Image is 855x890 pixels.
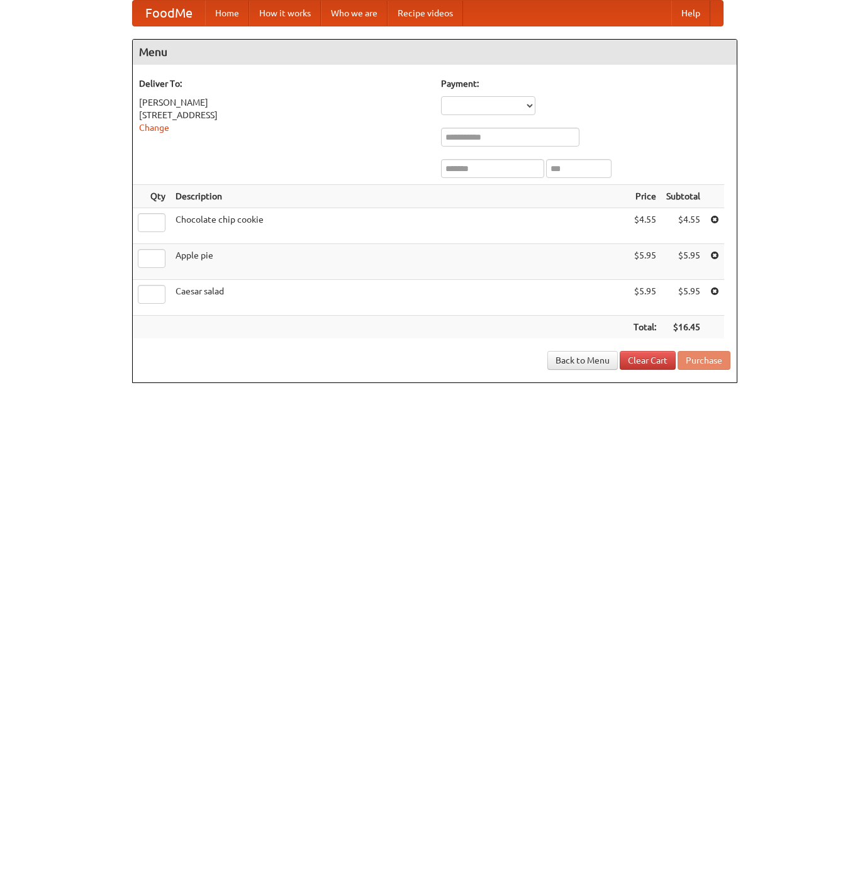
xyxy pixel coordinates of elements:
[321,1,388,26] a: Who we are
[133,1,205,26] a: FoodMe
[249,1,321,26] a: How it works
[133,40,737,65] h4: Menu
[547,351,618,370] a: Back to Menu
[170,208,629,244] td: Chocolate chip cookie
[661,208,705,244] td: $4.55
[671,1,710,26] a: Help
[388,1,463,26] a: Recipe videos
[661,316,705,339] th: $16.45
[133,185,170,208] th: Qty
[629,280,661,316] td: $5.95
[441,77,730,90] h5: Payment:
[629,208,661,244] td: $4.55
[139,77,428,90] h5: Deliver To:
[170,185,629,208] th: Description
[620,351,676,370] a: Clear Cart
[678,351,730,370] button: Purchase
[661,244,705,280] td: $5.95
[170,280,629,316] td: Caesar salad
[139,109,428,121] div: [STREET_ADDRESS]
[629,185,661,208] th: Price
[139,123,169,133] a: Change
[205,1,249,26] a: Home
[661,280,705,316] td: $5.95
[629,244,661,280] td: $5.95
[629,316,661,339] th: Total:
[170,244,629,280] td: Apple pie
[661,185,705,208] th: Subtotal
[139,96,428,109] div: [PERSON_NAME]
